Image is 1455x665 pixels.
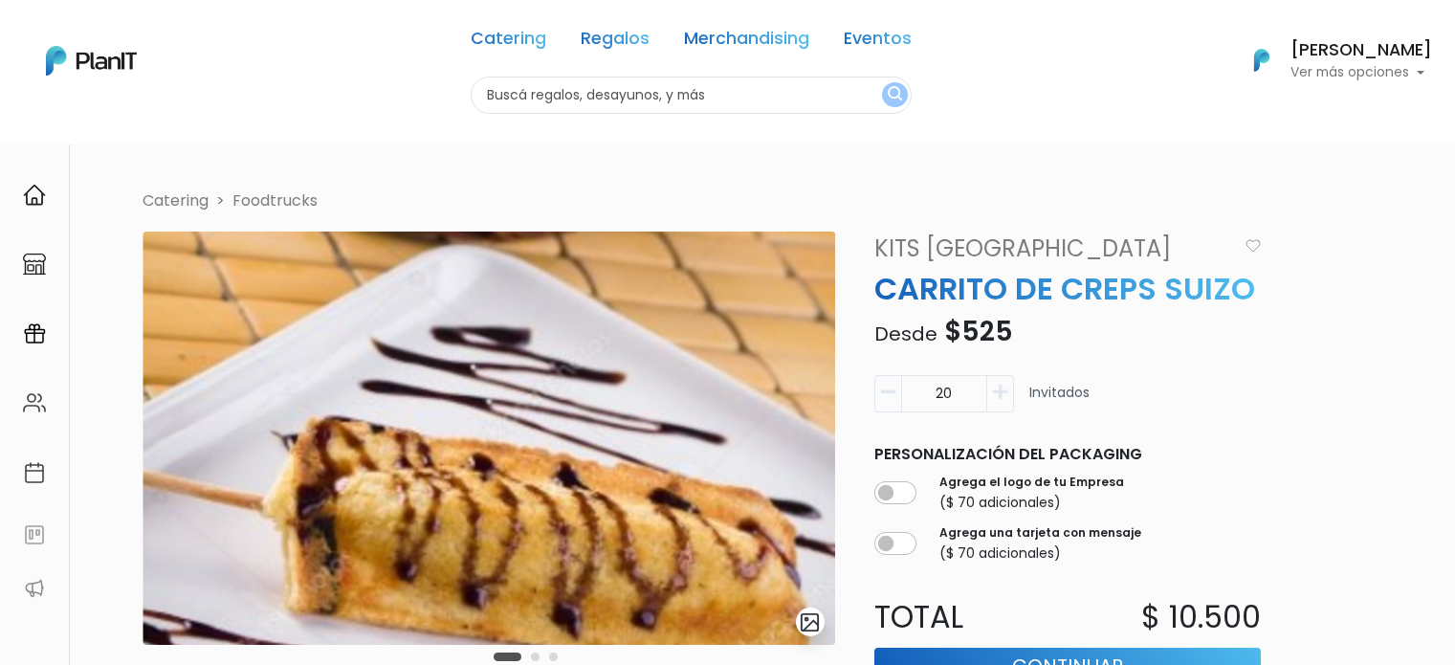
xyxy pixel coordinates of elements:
img: Captura_de_pantalla_2023-10-10_114944.jpg [143,232,836,645]
button: PlanIt Logo [PERSON_NAME] Ver más opciones [1229,35,1432,85]
nav: breadcrumb [131,189,1359,216]
a: Foodtrucks [232,189,318,211]
span: Desde [874,321,937,347]
h6: [PERSON_NAME] [1290,42,1432,59]
a: Regalos [581,31,650,54]
label: Agrega una tarjeta con mensaje [939,524,1141,542]
p: ($ 70 adicionales) [939,493,1124,513]
img: search_button-432b6d5273f82d61273b3651a40e1bd1b912527efae98b1b7a1b2c0702e16a8d.svg [888,86,902,104]
p: CARRITO DE CREPS SUIZO [863,266,1272,312]
p: Personalización del packaging [874,443,1261,466]
img: calendar-87d922413cdce8b2cf7b7f5f62616a5cf9e4887200fb71536465627b3292af00.svg [23,461,46,484]
p: Invitados [1029,383,1090,420]
span: $525 [944,313,1013,350]
img: gallery-light [799,611,821,633]
img: marketplace-4ceaa7011d94191e9ded77b95e3339b90024bf715f7c57f8cf31f2d8c509eaba.svg [23,253,46,276]
img: PlanIt Logo [1241,39,1283,81]
img: campaigns-02234683943229c281be62815700db0a1741e53638e28bf9629b52c665b00959.svg [23,322,46,345]
img: feedback-78b5a0c8f98aac82b08bfc38622c3050aee476f2c9584af64705fc4e61158814.svg [23,523,46,546]
img: home-e721727adea9d79c4d83392d1f703f7f8bce08238fde08b1acbfd93340b81755.svg [23,184,46,207]
a: Merchandising [684,31,809,54]
input: Buscá regalos, desayunos, y más [471,77,912,114]
p: Total [863,594,1068,640]
label: Agrega el logo de tu Empresa [939,474,1124,491]
img: people-662611757002400ad9ed0e3c099ab2801c6687ba6c219adb57efc949bc21e19d.svg [23,391,46,414]
a: Kits [GEOGRAPHIC_DATA] [863,232,1238,266]
a: Eventos [844,31,912,54]
button: Carousel Page 2 [531,653,540,661]
p: $ 10.500 [1141,594,1261,640]
p: ($ 70 adicionales) [939,543,1141,564]
img: PlanIt Logo [46,46,137,76]
a: Catering [471,31,546,54]
li: Catering [143,189,209,212]
p: Ver más opciones [1290,66,1432,79]
button: Carousel Page 1 (Current Slide) [494,653,521,661]
img: heart_icon [1246,239,1261,253]
img: partners-52edf745621dab592f3b2c58e3bca9d71375a7ef29c3b500c9f145b62cc070d4.svg [23,577,46,600]
button: Carousel Page 3 [549,653,558,661]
